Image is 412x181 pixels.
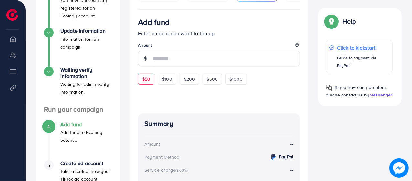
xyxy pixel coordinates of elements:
[36,106,120,114] h4: Run your campaign
[175,168,188,173] small: (3.00%)
[138,17,170,27] h3: Add fund
[207,76,218,82] span: $500
[36,28,120,67] li: Update Information
[142,76,150,82] span: $50
[60,129,112,144] p: Add fund to Ecomdy balance
[47,162,50,169] span: 5
[60,160,112,166] h4: Create ad account
[60,35,112,51] p: Information for run campaign.
[337,44,389,51] p: Click to kickstart!
[369,92,392,98] span: Messenger
[144,154,179,160] div: Payment Method
[326,84,387,98] span: If you have any problem, please contact us by
[36,67,120,106] li: Waiting verify information
[144,120,294,128] h4: Summary
[138,42,300,51] legend: Amount
[290,140,293,148] strong: --
[60,80,112,96] p: Waiting for admin verify information.
[60,121,112,128] h4: Add fund
[229,76,243,82] span: $1000
[144,141,160,147] div: Amount
[343,17,356,25] p: Help
[162,76,172,82] span: $100
[337,54,389,70] p: Guide to payment via PayPal
[138,29,300,37] p: Enter amount you want to top-up
[279,153,293,160] strong: PayPal
[47,123,50,130] span: 4
[269,153,277,161] img: credit
[36,121,120,160] li: Add fund
[60,67,112,79] h4: Waiting verify information
[390,159,408,177] img: image
[290,166,293,173] strong: --
[60,28,112,34] h4: Update Information
[6,9,18,21] img: logo
[184,76,195,82] span: $200
[326,16,337,27] img: Popup guide
[144,167,190,173] div: Service charge
[326,85,332,91] img: Popup guide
